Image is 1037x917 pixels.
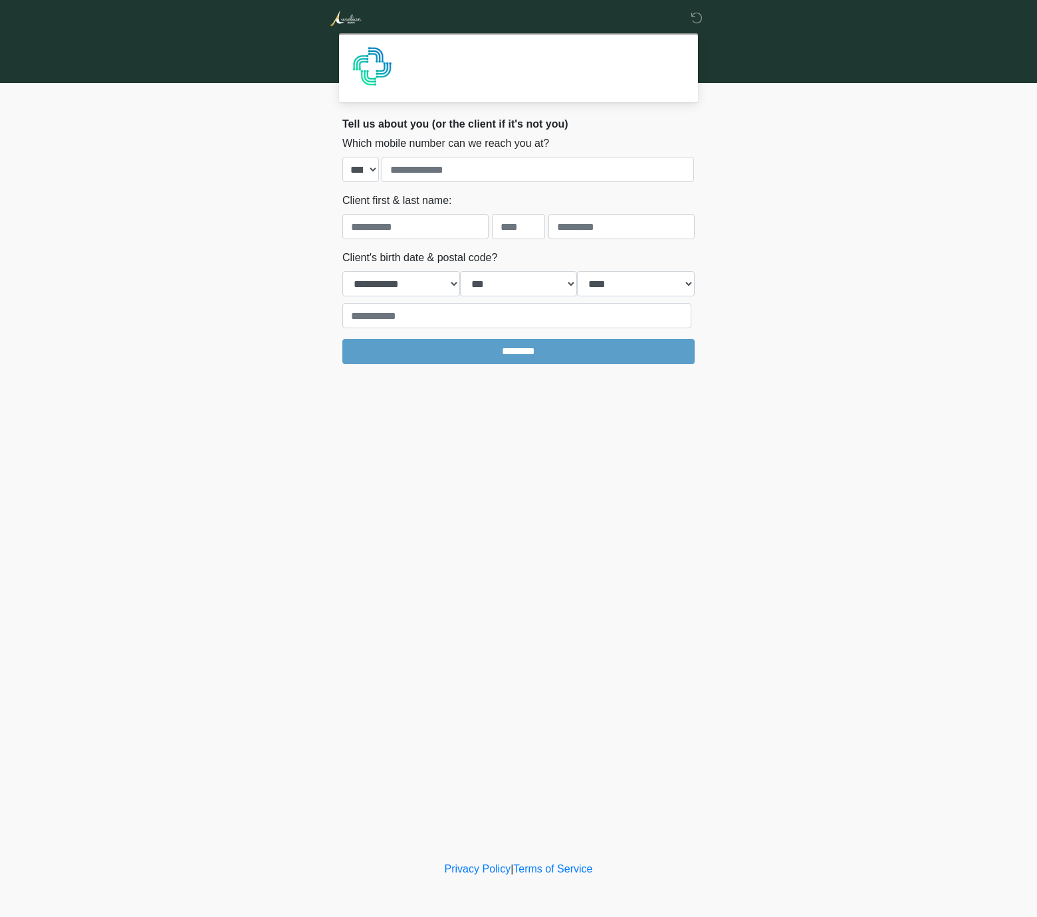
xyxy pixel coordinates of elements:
a: Terms of Service [513,863,592,874]
label: Which mobile number can we reach you at? [342,136,549,152]
label: Client first & last name: [342,193,452,209]
label: Client's birth date & postal code? [342,250,497,266]
a: Privacy Policy [445,863,511,874]
img: Agent Avatar [352,47,392,86]
img: Aurelion Med Spa Logo [329,10,362,27]
h2: Tell us about you (or the client if it's not you) [342,118,695,130]
a: | [511,863,513,874]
